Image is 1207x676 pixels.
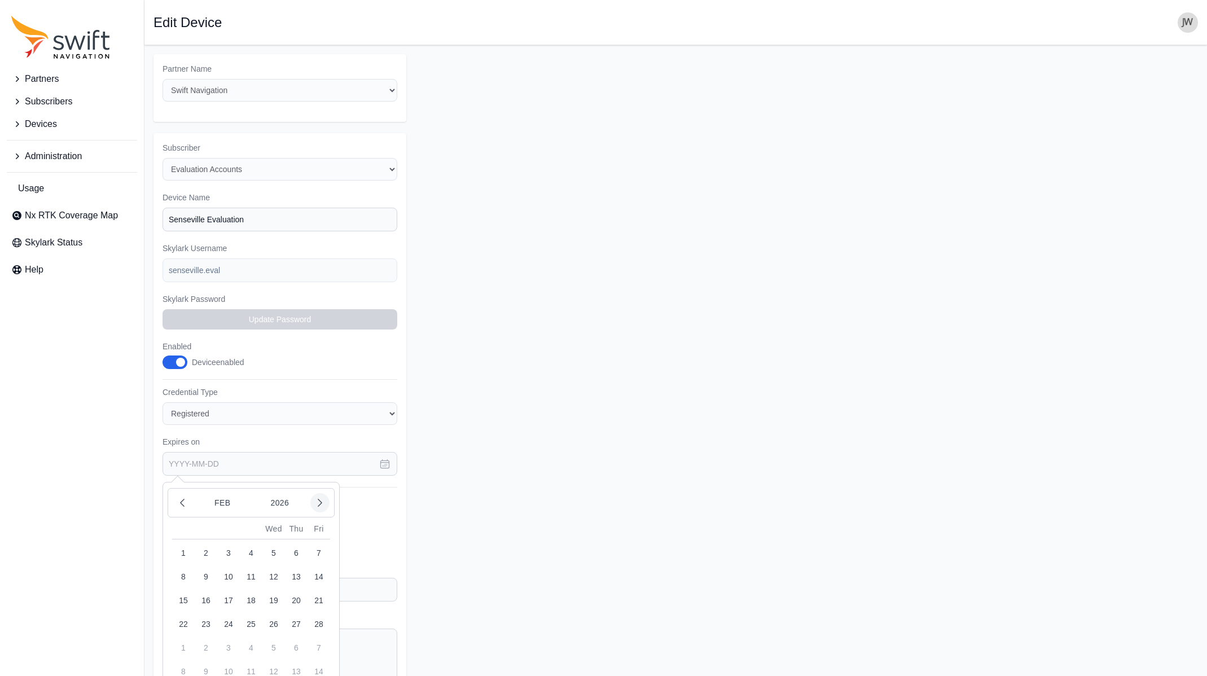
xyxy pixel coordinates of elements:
button: 2 [195,637,217,659]
button: 20 [285,589,308,612]
button: 2026 [253,492,307,513]
button: 1 [172,542,195,564]
span: Usage [18,182,44,195]
button: 5 [262,542,285,564]
button: 23 [195,613,217,635]
a: Nx RTK Coverage Map [7,204,137,227]
button: 6 [285,542,308,564]
button: 10 [217,565,240,588]
button: 22 [172,613,195,635]
button: Subscribers [7,90,137,113]
button: 21 [308,589,330,612]
button: 5 [262,637,285,659]
button: 7 [308,542,330,564]
button: 25 [240,613,262,635]
img: user photo [1178,12,1198,33]
button: 16 [195,589,217,612]
button: 27 [285,613,308,635]
input: Device #01 [163,208,397,231]
button: 26 [262,613,285,635]
button: Devices [7,113,137,135]
button: Feb [195,492,249,513]
select: Partner Name [163,79,397,102]
div: Wed [262,523,285,534]
button: 3 [217,542,240,564]
span: Devices [25,117,57,131]
button: 2 [195,542,217,564]
button: Administration [7,145,137,168]
label: Expires on [163,436,397,447]
span: Help [25,263,43,276]
div: Fri [308,523,330,534]
button: 18 [240,589,262,612]
label: Subscriber [163,142,397,153]
button: 1 [172,637,195,659]
button: 3 [217,637,240,659]
button: 7 [308,637,330,659]
button: 4 [240,542,262,564]
label: Device Name [163,192,397,203]
div: Thu [285,523,308,534]
span: Skylark Status [25,236,82,249]
input: YYYY-MM-DD [163,452,397,476]
button: Update Password [163,309,397,330]
button: 24 [217,613,240,635]
span: Administration [25,150,82,163]
button: 11 [240,565,262,588]
select: Subscriber [163,158,397,181]
a: Usage [7,177,137,200]
h1: Edit Device [153,16,222,29]
a: Skylark Status [7,231,137,254]
button: 8 [172,565,195,588]
button: 28 [308,613,330,635]
button: 6 [285,637,308,659]
button: 15 [172,589,195,612]
label: Skylark Password [163,293,397,305]
button: 12 [262,565,285,588]
button: Partners [7,68,137,90]
span: Subscribers [25,95,72,108]
label: Credential Type [163,387,397,398]
span: Partners [25,72,59,86]
span: Nx RTK Coverage Map [25,209,118,222]
input: example-user [163,258,397,282]
a: Help [7,258,137,281]
label: Enabled [163,341,256,352]
button: 13 [285,565,308,588]
button: 9 [195,565,217,588]
button: 19 [262,589,285,612]
button: 17 [217,589,240,612]
div: Device enabled [192,357,244,368]
button: 4 [240,637,262,659]
label: Partner Name [163,63,397,74]
label: Skylark Username [163,243,397,254]
button: 14 [308,565,330,588]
